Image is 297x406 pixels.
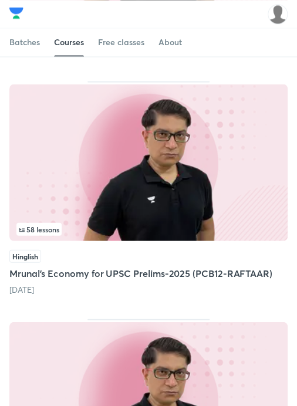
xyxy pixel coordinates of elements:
[9,4,23,25] a: Company Logo
[98,28,144,56] a: Free classes
[268,4,288,24] img: junaid
[9,84,288,241] img: Thumbnail
[16,222,281,235] div: infosection
[9,4,23,22] img: Company Logo
[16,222,281,235] div: infocontainer
[9,249,41,262] span: Hinglish
[9,266,288,280] h5: Mrunal’s Economy for UPSC Prelims-2025 (PCB12-RAFTAAR)
[9,36,40,48] div: Batches
[19,225,59,232] span: 58 lessons
[54,36,84,48] div: Courses
[158,36,182,48] div: About
[98,36,144,48] div: Free classes
[16,222,281,235] div: left
[9,28,40,56] a: Batches
[9,283,288,295] div: 8 months ago
[54,28,84,56] a: Courses
[158,28,182,56] a: About
[9,81,288,295] div: Mrunal’s Economy for UPSC Prelims-2025 (PCB12-RAFTAAR)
